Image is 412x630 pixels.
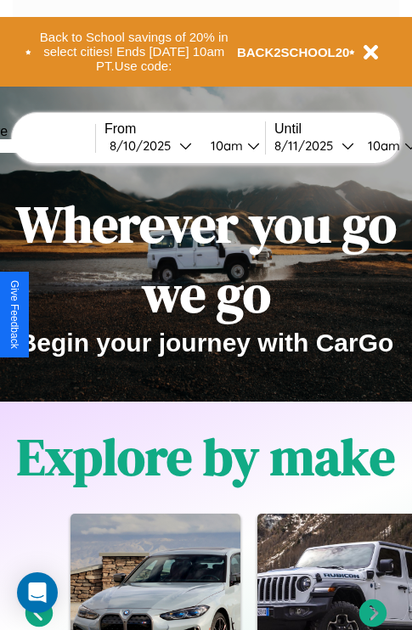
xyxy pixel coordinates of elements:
[104,121,265,137] label: From
[17,572,58,613] div: Open Intercom Messenger
[8,280,20,349] div: Give Feedback
[31,25,237,78] button: Back to School savings of 20% in select cities! Ends [DATE] 10am PT.Use code:
[202,138,247,154] div: 10am
[104,137,197,155] button: 8/10/2025
[197,137,265,155] button: 10am
[17,422,395,492] h1: Explore by make
[359,138,404,154] div: 10am
[110,138,179,154] div: 8 / 10 / 2025
[274,138,341,154] div: 8 / 11 / 2025
[237,45,350,59] b: BACK2SCHOOL20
